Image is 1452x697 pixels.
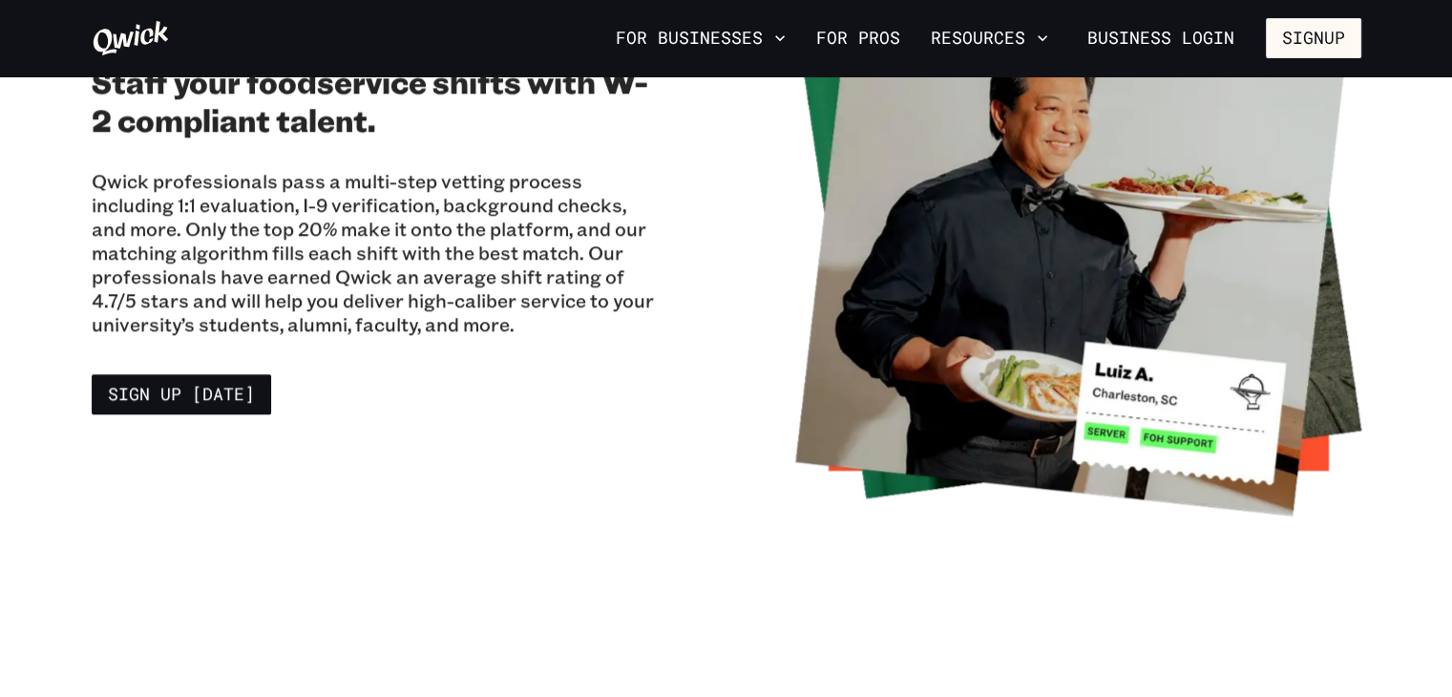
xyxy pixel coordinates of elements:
a: Business Login [1071,18,1251,58]
a: Sign up [DATE] [92,374,271,414]
button: Resources [923,22,1056,54]
p: Qwick professionals pass a multi-step vetting process including 1:1 evaluation, I-9 verification,... [92,169,658,336]
a: For Pros [809,22,908,54]
button: Signup [1266,18,1361,58]
button: For Businesses [608,22,793,54]
h2: Staff your foodservice shifts with W-2 compliant talent. [92,62,658,138]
